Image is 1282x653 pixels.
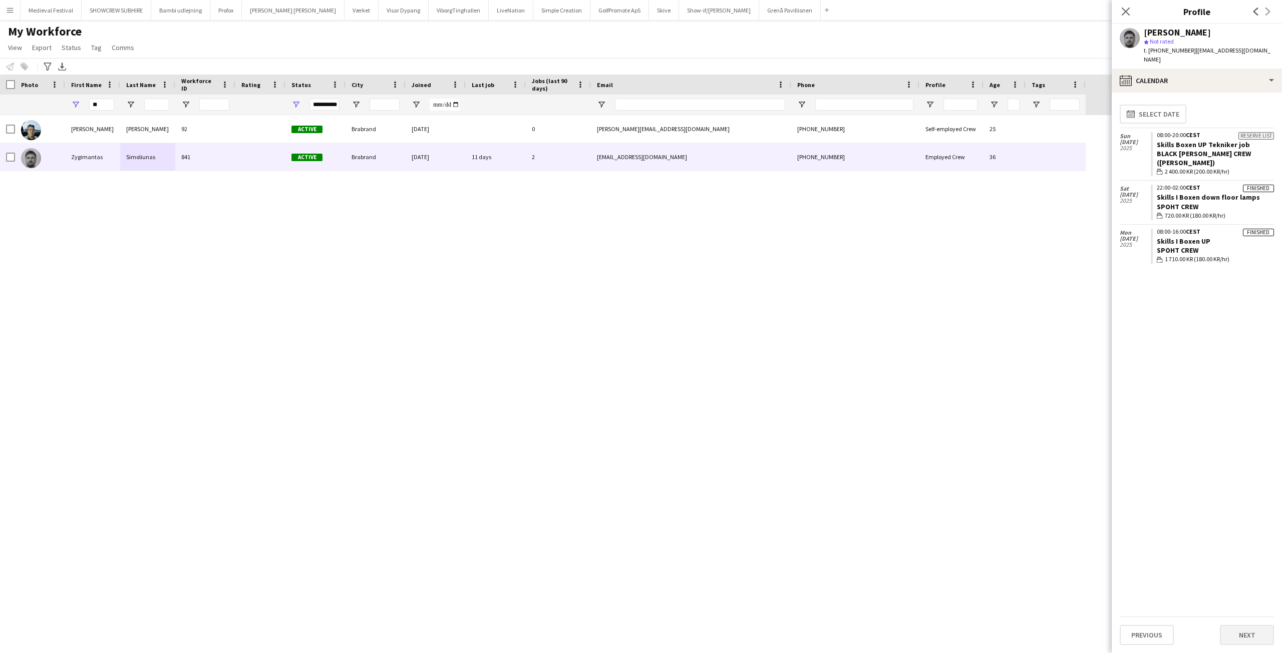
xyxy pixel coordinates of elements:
[984,115,1026,143] div: 25
[1238,132,1274,140] div: Reserve list
[1120,133,1151,139] span: Sun
[1186,228,1200,235] span: CEST
[1220,625,1274,645] button: Next
[126,100,135,109] button: Open Filter Menu
[291,154,323,161] span: Active
[71,81,102,89] span: First Name
[1243,229,1274,236] div: Finished
[597,81,613,89] span: Email
[1032,100,1041,109] button: Open Filter Menu
[1144,47,1270,63] span: | [EMAIL_ADDRESS][DOMAIN_NAME]
[242,1,345,20] button: [PERSON_NAME] [PERSON_NAME]
[791,115,919,143] div: [PHONE_NUMBER]
[759,1,821,20] button: Grenå Pavillionen
[533,1,590,20] button: Simple Creation
[4,41,26,54] a: View
[1157,185,1274,191] div: 22:00-02:00
[526,115,591,143] div: 0
[1120,105,1186,124] button: Select date
[151,1,210,20] button: Bambi udlejning
[144,99,169,111] input: Last Name Filter Input
[8,43,22,52] span: View
[32,43,52,52] span: Export
[56,61,68,73] app-action-btn: Export XLSX
[71,100,80,109] button: Open Filter Menu
[990,100,999,109] button: Open Filter Menu
[615,99,785,111] input: Email Filter Input
[91,43,102,52] span: Tag
[87,41,106,54] a: Tag
[815,99,913,111] input: Phone Filter Input
[590,1,649,20] button: GolfPromote ApS
[984,143,1026,171] div: 36
[21,120,41,140] img: Krzysztof Wasiak
[379,1,429,20] button: Visar Dypang
[241,81,260,89] span: Rating
[526,143,591,171] div: 2
[925,100,934,109] button: Open Filter Menu
[649,1,679,20] button: Skive
[21,81,38,89] span: Photo
[679,1,759,20] button: Show-if/[PERSON_NAME]
[1157,132,1274,138] div: 08:00-20:00
[1120,236,1151,242] span: [DATE]
[412,81,431,89] span: Joined
[65,115,120,143] div: [PERSON_NAME]
[532,77,573,92] span: Jobs (last 90 days)
[591,115,791,143] div: [PERSON_NAME][EMAIL_ADDRESS][DOMAIN_NAME]
[120,115,175,143] div: [PERSON_NAME]
[1008,99,1020,111] input: Age Filter Input
[346,143,406,171] div: Brabrand
[466,143,526,171] div: 11 days
[21,148,41,168] img: Zygimantas Simoliunas
[1120,242,1151,248] span: 2025
[1157,193,1260,202] a: Skills I Boxen down floor lamps
[919,143,984,171] div: Employed Crew
[430,99,460,111] input: Joined Filter Input
[62,43,81,52] span: Status
[1186,184,1200,191] span: CEST
[345,1,379,20] button: Værket
[429,1,489,20] button: ViborgTinghallen
[472,81,494,89] span: Last job
[1032,81,1045,89] span: Tags
[346,115,406,143] div: Brabrand
[181,77,217,92] span: Workforce ID
[1120,186,1151,192] span: Sat
[489,1,533,20] button: LiveNation
[597,100,606,109] button: Open Filter Menu
[791,143,919,171] div: [PHONE_NUMBER]
[1165,211,1225,220] span: 720.00 KR (180.00 KR/hr)
[797,81,815,89] span: Phone
[65,143,120,171] div: Zygimantas
[89,99,114,111] input: First Name Filter Input
[1120,625,1174,645] button: Previous
[1144,28,1211,37] div: [PERSON_NAME]
[1112,5,1282,18] h3: Profile
[1050,99,1080,111] input: Tags Filter Input
[919,115,984,143] div: Self-employed Crew
[28,41,56,54] a: Export
[943,99,978,111] input: Profile Filter Input
[1165,167,1229,176] span: 2 400.00 KR (200.00 KR/hr)
[120,143,175,171] div: Simoliunas
[591,143,791,171] div: [EMAIL_ADDRESS][DOMAIN_NAME]
[1157,149,1274,167] div: Black [PERSON_NAME] Crew ([PERSON_NAME])
[291,100,300,109] button: Open Filter Menu
[797,100,806,109] button: Open Filter Menu
[112,43,134,52] span: Comms
[291,81,311,89] span: Status
[412,100,421,109] button: Open Filter Menu
[291,126,323,133] span: Active
[1150,38,1174,45] span: Not rated
[175,143,235,171] div: 841
[1165,255,1229,264] span: 1 710.00 KR (180.00 KR/hr)
[370,99,400,111] input: City Filter Input
[406,143,466,171] div: [DATE]
[1144,47,1196,54] span: t. [PHONE_NUMBER]
[8,24,82,39] span: My Workforce
[181,100,190,109] button: Open Filter Menu
[175,115,235,143] div: 92
[1186,131,1200,139] span: CEST
[352,81,363,89] span: City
